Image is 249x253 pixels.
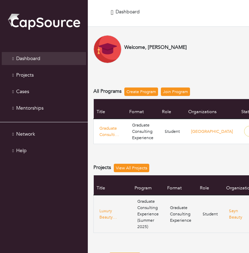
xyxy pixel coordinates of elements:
a: Mentorships [2,102,86,115]
a: Sayn Beauty [229,208,242,220]
span: Dashboard [16,55,40,62]
a: Graduate Consulting Experience (Summer 2025) [99,125,121,138]
span: Help [16,147,27,154]
th: Program [132,175,164,195]
a: Create Program [124,87,158,96]
a: Dashboard [2,52,86,65]
td: Graduate Consulting Experience [126,119,159,144]
th: Role [197,175,223,195]
h4: Dashboard [116,9,140,15]
img: cap_logo.png [7,12,81,31]
a: [GEOGRAPHIC_DATA] [191,129,233,134]
th: Organizations [185,99,238,119]
a: Network [2,128,86,141]
span: Network [16,131,35,137]
th: Title [94,175,132,195]
a: Luxury Beauty Omnichannel: Maximizing Cross-Platform Growth for Sayn Beauty [99,208,126,220]
th: Format [126,99,159,119]
img: Student-Icon-6b6867cbad302adf8029cb3ecf392088beec6a544309a027beb5b4b4576828a8.png [93,35,122,63]
a: Join Program [161,87,190,96]
a: Cases [2,85,86,98]
th: Format [164,175,197,195]
th: Title [94,99,127,119]
span: Cases [16,88,29,95]
span: Projects [16,72,34,78]
h4: Projects [93,165,111,171]
td: Graduate Consulting Experience (Summer 2025) [132,195,164,233]
h4: All Programs [93,89,122,95]
a: View All Projects [114,164,149,172]
td: Student [159,119,185,144]
a: Projects [2,69,86,82]
h4: Welcome, [PERSON_NAME] [124,45,187,51]
td: Graduate Consulting Experience [164,195,197,233]
td: Student [197,195,223,233]
a: Help [2,144,86,157]
span: Mentorships [16,105,44,111]
th: Role [159,99,185,119]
